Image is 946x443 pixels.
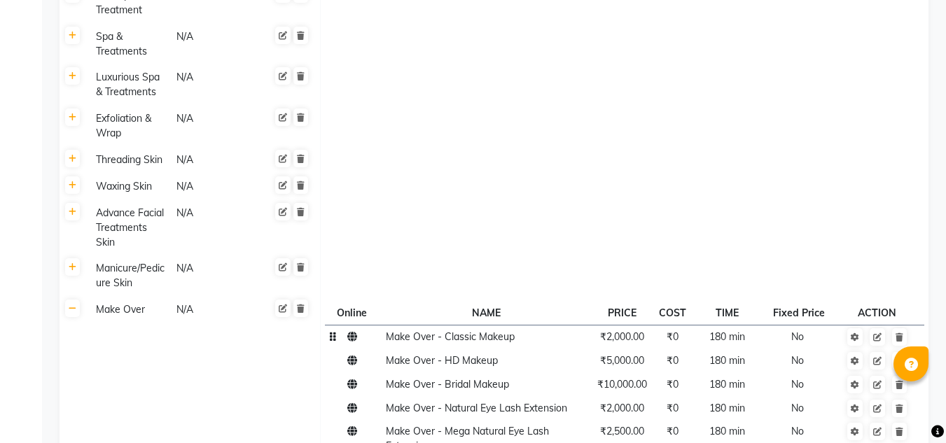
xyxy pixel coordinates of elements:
[709,425,745,437] span: 180 min
[597,378,647,391] span: ₹10,000.00
[839,301,914,325] th: ACTION
[90,151,169,169] div: Threading Skin
[90,204,169,251] div: Advance Facial Treatments Skin
[175,260,253,292] div: N/A
[791,402,804,414] span: No
[667,354,679,367] span: ₹0
[791,330,804,343] span: No
[90,260,169,292] div: Manicure/Pedicure Skin
[175,178,253,195] div: N/A
[386,402,567,414] span: Make Over - Natural Eye Lash Extension
[386,378,509,391] span: Make Over - Bridal Makeup
[325,301,381,325] th: Online
[653,301,692,325] th: COST
[591,301,653,325] th: PRICE
[90,110,169,142] div: Exfoliation & Wrap
[709,378,745,391] span: 180 min
[175,301,253,318] div: N/A
[692,301,762,325] th: TIME
[600,354,644,367] span: ₹5,000.00
[381,301,591,325] th: NAME
[667,425,679,437] span: ₹0
[667,330,679,343] span: ₹0
[791,354,804,367] span: No
[175,204,253,251] div: N/A
[175,69,253,101] div: N/A
[90,69,169,101] div: Luxurious Spa & Treatments
[791,425,804,437] span: No
[175,28,253,60] div: N/A
[175,151,253,169] div: N/A
[762,301,839,325] th: Fixed Price
[600,402,644,414] span: ₹2,000.00
[709,354,745,367] span: 180 min
[175,110,253,142] div: N/A
[90,178,169,195] div: Waxing Skin
[386,354,498,367] span: Make Over - HD Makeup
[90,301,169,318] div: Make Over
[709,402,745,414] span: 180 min
[667,378,679,391] span: ₹0
[90,28,169,60] div: Spa & Treatments
[791,378,804,391] span: No
[600,425,644,437] span: ₹2,500.00
[667,402,679,414] span: ₹0
[386,330,515,343] span: Make Over - Classic Makeup
[600,330,644,343] span: ₹2,000.00
[709,330,745,343] span: 180 min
